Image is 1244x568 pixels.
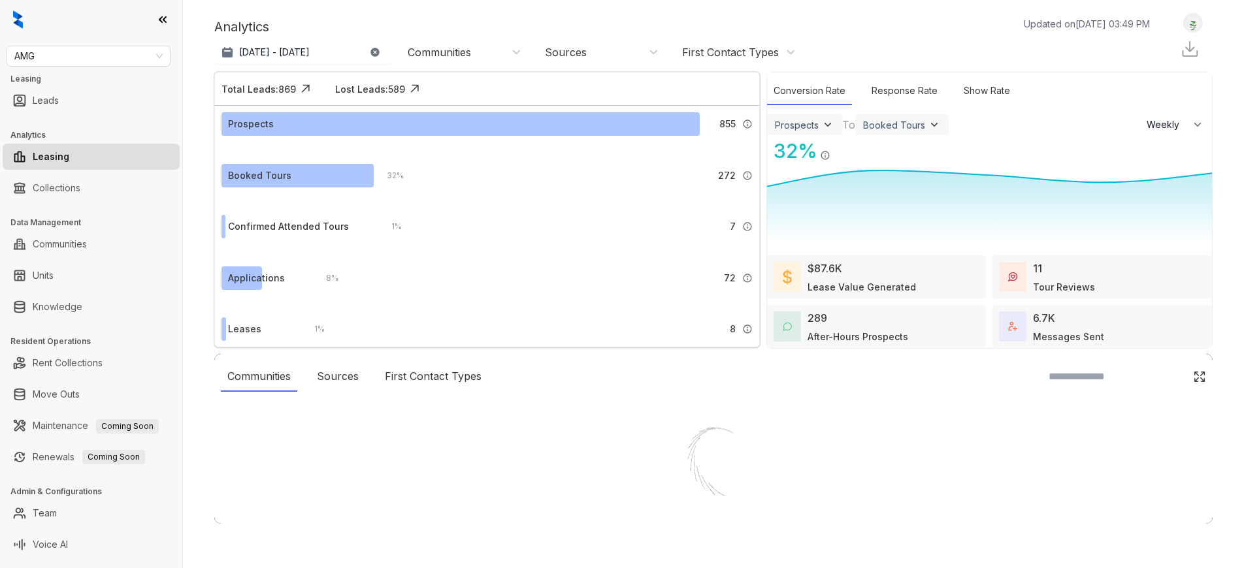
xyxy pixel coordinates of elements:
[742,119,753,129] img: Info
[783,322,792,332] img: AfterHoursConversations
[374,168,404,183] div: 32 %
[301,322,325,336] div: 1 %
[1193,370,1206,383] img: Click Icon
[214,17,269,37] p: Analytics
[865,77,944,105] div: Response Rate
[808,260,842,276] div: $87.6K
[33,294,82,320] a: Knowledge
[842,117,855,133] div: To
[33,175,80,201] a: Collections
[310,362,365,392] div: Sources
[3,144,180,170] li: Leasing
[1184,16,1202,30] img: UserAvatar
[33,500,57,526] a: Team
[10,217,182,229] h3: Data Management
[3,444,180,470] li: Renewals
[228,117,274,131] div: Prospects
[378,219,402,234] div: 1 %
[1033,260,1042,276] div: 11
[33,144,69,170] a: Leasing
[830,138,850,158] img: Click Icon
[742,324,753,334] img: Info
[221,362,297,392] div: Communities
[214,40,391,64] button: [DATE] - [DATE]
[821,118,834,131] img: ViewFilterArrow
[928,118,941,131] img: ViewFilterArrow
[1008,272,1017,281] img: TourReviews
[648,400,779,530] img: Loader
[742,221,753,232] img: Info
[33,87,59,114] a: Leads
[3,413,180,439] li: Maintenance
[1147,118,1187,131] span: Weekly
[767,77,852,105] div: Conversion Rate
[730,219,736,234] span: 7
[808,330,908,343] div: After-Hours Prospects
[33,231,87,257] a: Communities
[775,119,819,131] div: Prospects
[3,381,180,407] li: Move Outs
[10,336,182,347] h3: Resident Operations
[3,531,180,558] li: Voice AI
[545,45,587,59] div: Sources
[3,175,180,201] li: Collections
[767,136,817,166] div: 32 %
[3,350,180,376] li: Rent Collections
[820,150,830,161] img: Info
[742,273,753,283] img: Info
[13,10,23,29] img: logo
[14,46,163,66] span: AMG
[82,450,145,464] span: Coming Soon
[221,82,296,96] div: Total Leads: 869
[730,322,736,336] span: 8
[378,362,488,392] div: First Contact Types
[10,73,182,85] h3: Leasing
[3,262,180,289] li: Units
[10,486,182,497] h3: Admin & Configurations
[228,271,285,285] div: Applications
[863,119,925,131] div: Booked Tours
[228,322,261,336] div: Leases
[1139,113,1212,136] button: Weekly
[1033,280,1095,294] div: Tour Reviews
[10,129,182,141] h3: Analytics
[1008,322,1017,331] img: TotalFum
[33,262,54,289] a: Units
[33,444,145,470] a: RenewalsComing Soon
[1166,371,1177,382] img: SearchIcon
[1180,39,1200,59] img: Download
[808,280,916,294] div: Lease Value Generated
[808,310,827,326] div: 289
[1033,310,1055,326] div: 6.7K
[719,117,736,131] span: 855
[33,531,68,558] a: Voice AI
[3,231,180,257] li: Communities
[3,294,180,320] li: Knowledge
[33,350,103,376] a: Rent Collections
[239,46,310,59] p: [DATE] - [DATE]
[335,82,405,96] div: Lost Leads: 589
[33,381,80,407] a: Move Outs
[742,170,753,181] img: Info
[313,271,338,285] div: 8 %
[1033,330,1104,343] div: Messages Sent
[682,45,779,59] div: First Contact Types
[405,79,425,99] img: Click Icon
[408,45,471,59] div: Communities
[783,269,792,285] img: LeaseValue
[3,87,180,114] li: Leads
[296,79,316,99] img: Click Icon
[1024,17,1150,31] p: Updated on [DATE] 03:49 PM
[957,77,1017,105] div: Show Rate
[3,500,180,526] li: Team
[228,219,349,234] div: Confirmed Attended Tours
[724,271,736,285] span: 72
[718,168,736,183] span: 272
[228,168,291,183] div: Booked Tours
[96,419,159,434] span: Coming Soon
